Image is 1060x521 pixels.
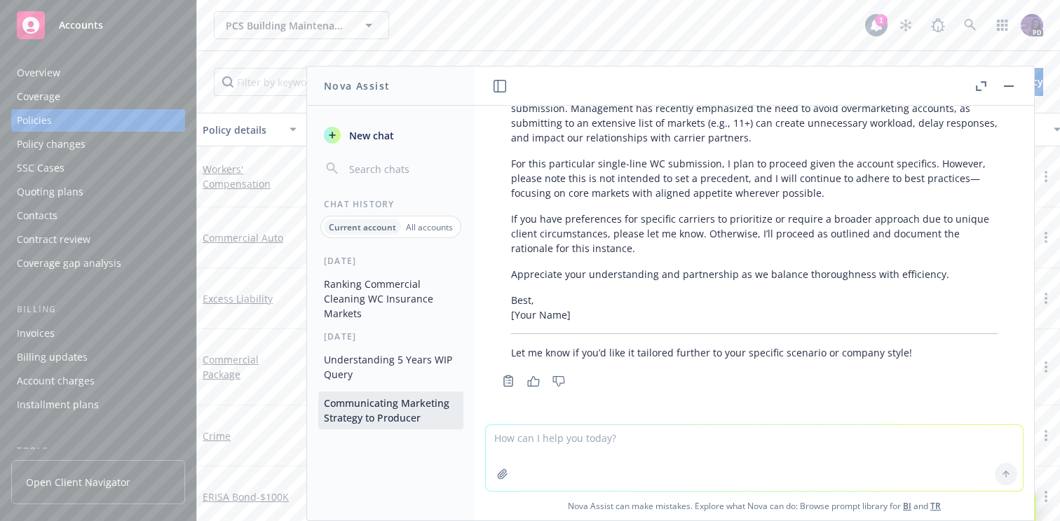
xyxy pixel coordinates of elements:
p: Let me know if you’d like it tailored further to your specific scenario or company style! [511,345,998,360]
p: Current account [329,221,396,233]
span: Nova Assist can make mistakes. Explore what Nova can do: Browse prompt library for and [480,492,1028,520]
span: Accounts [59,20,103,31]
button: Thumbs down [548,371,570,391]
div: Chat History [307,198,475,210]
input: Search chats [346,159,458,179]
div: Contract review [17,228,90,251]
button: PCS Building Maintenance Inc [214,11,389,39]
h1: Nova Assist [324,78,390,93]
div: [DATE] [307,255,475,267]
a: Account charges [11,370,185,392]
div: 1 [875,14,888,27]
a: Report a Bug [924,11,952,39]
a: Accounts [11,6,185,45]
a: more [1038,168,1054,185]
button: Communicating Marketing Strategy to Producer [318,391,463,429]
a: BI [903,500,911,512]
a: Policies [11,109,185,132]
span: PCS Building Maintenance Inc [226,18,347,33]
button: Understanding 5 Years WIP Query [318,348,463,386]
a: Invoices [11,322,185,345]
span: Open Client Navigator [26,475,130,489]
input: Filter by keyword... [214,68,456,96]
button: Policy details [197,113,302,146]
a: Contract review [11,228,185,251]
div: Policy changes [17,133,86,155]
p: Best, [Your Name] [511,293,998,322]
a: Coverage gap analysis [11,252,185,275]
a: Overview [11,62,185,84]
a: Switch app [988,11,1017,39]
a: Installment plans [11,394,185,416]
div: Policies [17,109,52,132]
div: Coverage [17,85,60,108]
a: Billing updates [11,346,185,368]
div: Billing [11,303,185,317]
a: Quoting plans [11,181,185,203]
div: Installment plans [17,394,99,416]
img: photo [1021,14,1043,36]
a: TR [930,500,941,512]
a: SSC Cases [11,157,185,179]
p: For this particular single-line WC submission, I plan to proceed given the account specifics. How... [511,156,998,200]
svg: Copy to clipboard [502,375,515,387]
a: more [1038,290,1054,307]
div: Policy details [203,123,281,137]
p: Appreciate your understanding and partnership as we balance thoroughness with efficiency. [511,267,998,282]
p: All accounts [406,221,453,233]
button: Ranking Commercial Cleaning WC Insurance Markets [318,272,463,325]
div: Overview [17,62,60,84]
a: more [1038,229,1054,246]
a: more [1038,427,1054,444]
p: I wanted to quickly share some context regarding our marketing approach for the current WC submis... [511,86,998,145]
span: - $100K [257,490,289,503]
div: Coverage gap analysis [17,252,121,275]
div: SSC Cases [17,157,64,179]
div: Quoting plans [17,181,83,203]
div: Tools [11,444,185,458]
a: Stop snowing [892,11,920,39]
div: Invoices [17,322,55,345]
a: Workers' Compensation [203,162,271,190]
span: New chat [346,128,394,143]
a: more [1038,488,1054,505]
button: New chat [318,123,463,148]
a: more [1038,359,1054,375]
div: Account charges [17,370,95,392]
a: Coverage [11,85,185,108]
a: Commercial Auto [203,231,283,244]
a: Excess Liability [203,292,273,305]
a: Commercial Package [203,353,259,381]
div: [DATE] [307,331,475,342]
div: Contacts [17,204,57,227]
a: Search [956,11,984,39]
button: Lines of coverage [302,113,477,146]
div: Billing updates [17,346,88,368]
a: Contacts [11,204,185,227]
p: If you have preferences for specific carriers to prioritize or require a broader approach due to ... [511,211,998,256]
a: ERISA Bond [203,490,289,503]
a: Policy changes [11,133,185,155]
a: Crime [203,429,231,443]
